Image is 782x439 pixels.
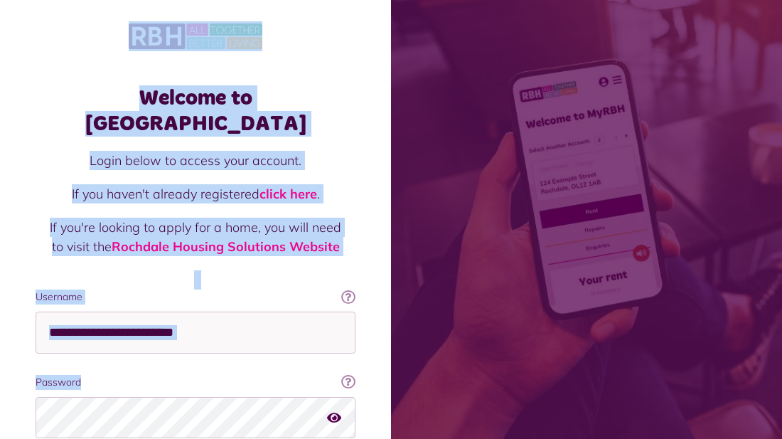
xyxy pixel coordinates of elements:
label: Password [36,375,355,390]
a: click here [259,186,317,202]
img: MyRBH [129,21,262,51]
p: If you haven't already registered . [50,184,341,203]
a: Rochdale Housing Solutions Website [112,238,340,255]
h1: Welcome to [GEOGRAPHIC_DATA] [36,85,355,137]
p: If you're looking to apply for a home, you will need to visit the [50,218,341,256]
p: Login below to access your account. [50,151,341,170]
label: Username [36,290,355,305]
